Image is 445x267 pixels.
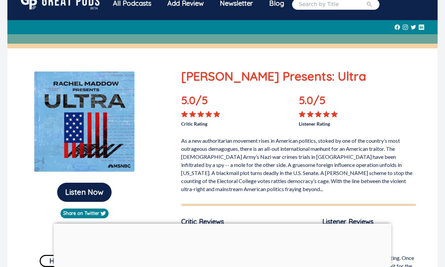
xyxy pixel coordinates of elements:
button: History [40,255,82,267]
a: History [40,252,82,267]
iframe: Advertisement [54,224,392,265]
p: Listener Reviews [322,217,416,227]
p: 5.0 /5 [181,92,228,111]
button: Listen Now [57,183,112,202]
p: Listener Rating [299,118,416,127]
p: Critic Rating [181,118,298,127]
a: Share on Twitter [60,209,109,218]
p: Critic Reviews [181,217,275,227]
p: 5.0 /5 [299,92,346,111]
input: Search by Title [299,0,366,8]
p: As a new authoritarian movement rises in American politics, stoked by one of the country’s most o... [181,134,416,193]
p: [PERSON_NAME] Presents: Ultra [181,67,416,85]
img: Rachel Maddow Presents: Ultra [34,71,135,172]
